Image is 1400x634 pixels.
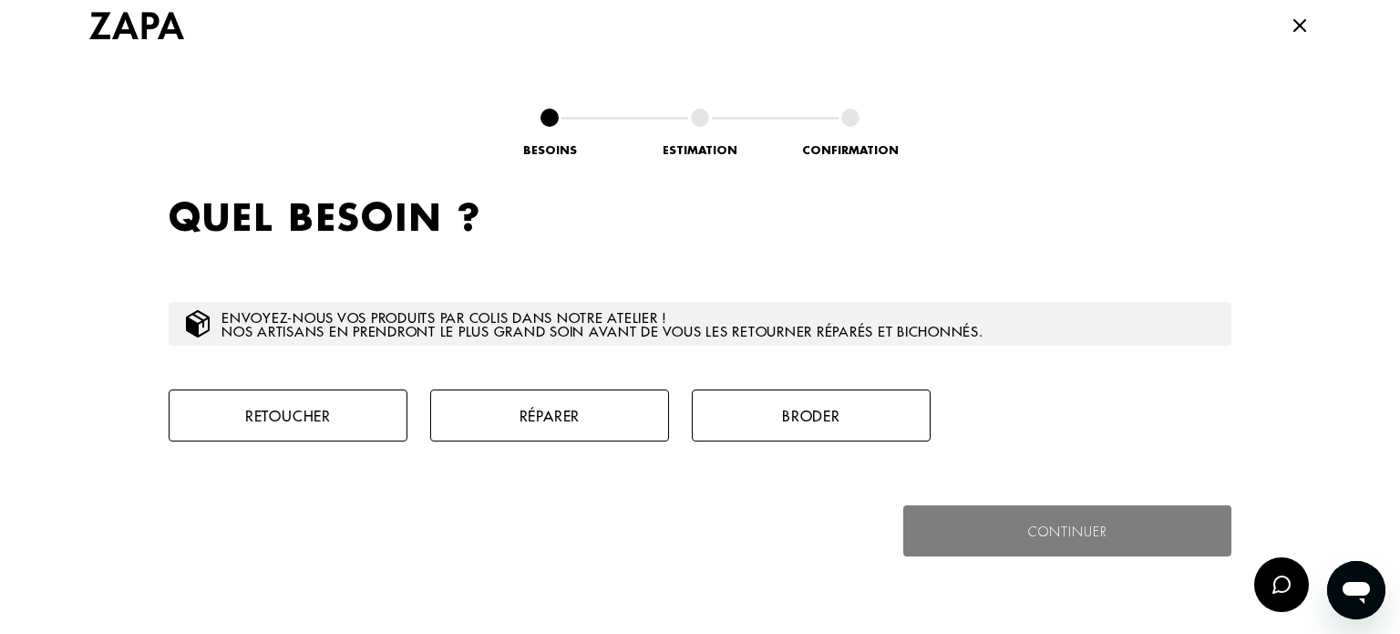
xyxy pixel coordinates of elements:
[183,309,212,338] img: commande colis
[692,390,931,442] button: Broder
[903,505,1231,556] button: Continuer
[1327,561,1385,619] iframe: Bouton de lancement de la fenêtre de messagerie
[169,390,407,442] button: Retoucher
[430,390,669,442] button: Réparer
[221,310,983,338] p: Envoyez-nous vos produits par colis dans notre atelier ! Nos artisans en prendront le plus grand ...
